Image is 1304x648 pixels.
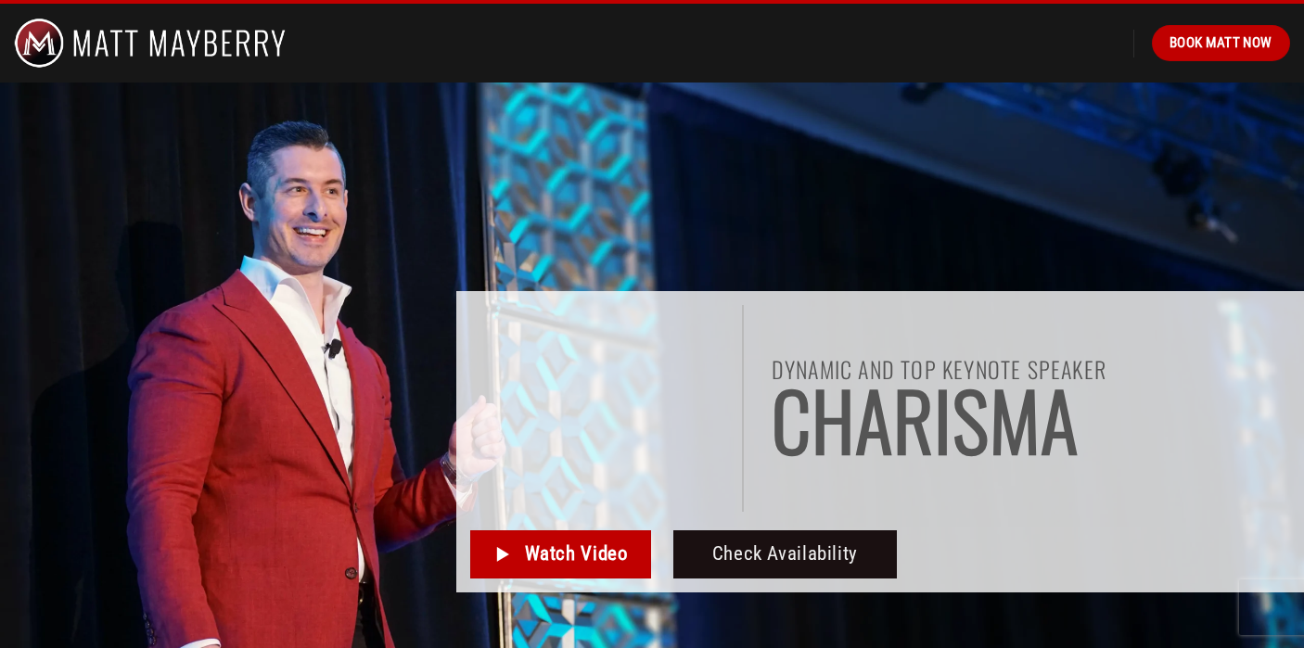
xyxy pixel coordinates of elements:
span: Book Matt Now [1170,32,1272,54]
a: Check Availability [673,530,897,578]
img: Matt Mayberry [14,4,286,83]
span: Check Availability [712,539,858,569]
span: Watch Video [525,539,628,569]
a: Book Matt Now [1152,25,1290,60]
h1: Dynamic and top keynote speaker [772,358,1290,380]
a: Watch Video [470,530,651,578]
